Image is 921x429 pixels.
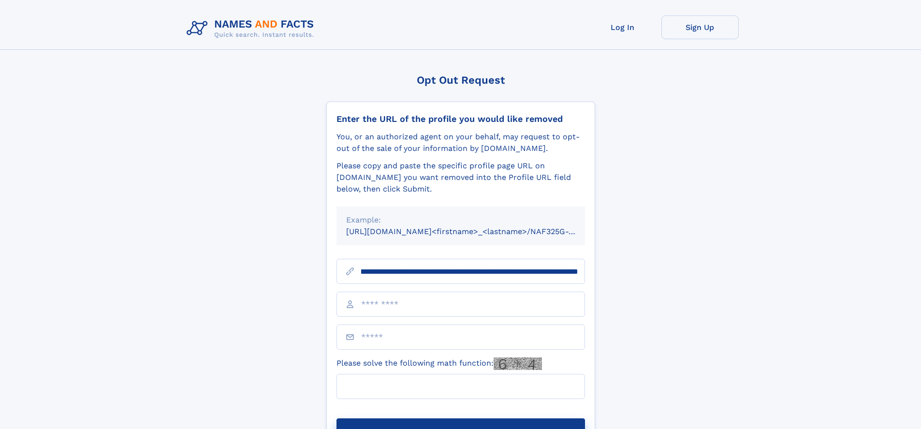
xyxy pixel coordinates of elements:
[346,227,603,236] small: [URL][DOMAIN_NAME]<firstname>_<lastname>/NAF325G-xxxxxxxx
[326,74,595,86] div: Opt Out Request
[336,131,585,154] div: You, or an authorized agent on your behalf, may request to opt-out of the sale of your informatio...
[336,114,585,124] div: Enter the URL of the profile you would like removed
[336,160,585,195] div: Please copy and paste the specific profile page URL on [DOMAIN_NAME] you want removed into the Pr...
[346,214,575,226] div: Example:
[336,357,542,370] label: Please solve the following math function:
[661,15,739,39] a: Sign Up
[183,15,322,42] img: Logo Names and Facts
[584,15,661,39] a: Log In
